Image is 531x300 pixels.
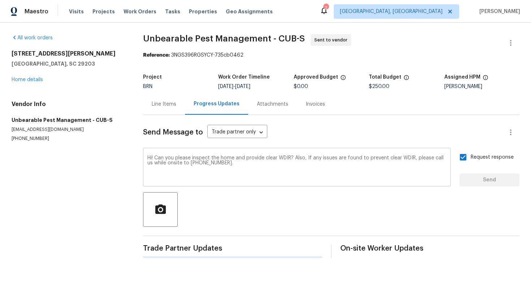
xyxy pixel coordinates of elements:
span: Properties [189,8,217,15]
h5: Assigned HPM [444,75,480,80]
span: Trade Partner Updates [143,245,322,252]
b: Reference: [143,53,170,58]
span: Projects [92,8,115,15]
div: 2 [323,4,328,12]
span: The total cost of line items that have been proposed by Opendoor. This sum includes line items th... [403,75,409,84]
span: [PERSON_NAME] [476,8,520,15]
span: Visits [69,8,84,15]
p: [EMAIL_ADDRESS][DOMAIN_NAME] [12,127,126,133]
h5: Unbearable Pest Management - CUB-S [12,116,126,124]
span: The hpm assigned to this work order. [483,75,488,84]
h5: Work Order Timeline [218,75,270,80]
h5: Project [143,75,162,80]
span: Geo Assignments [226,8,273,15]
span: On-site Worker Updates [340,245,519,252]
span: [GEOGRAPHIC_DATA], [GEOGRAPHIC_DATA] [340,8,442,15]
span: [DATE] [218,84,233,89]
span: Tasks [165,9,180,14]
h5: [GEOGRAPHIC_DATA], SC 29203 [12,60,126,67]
span: - [218,84,250,89]
span: [DATE] [235,84,250,89]
span: $250.00 [369,84,389,89]
div: [PERSON_NAME] [444,84,519,89]
span: The total cost of line items that have been approved by both Opendoor and the Trade Partner. This... [340,75,346,84]
span: Request response [471,154,514,161]
span: BRN [143,84,152,89]
div: Invoices [306,101,325,108]
h5: Approved Budget [294,75,338,80]
textarea: Hi! Can you please inspect the home and provide clear WDIR? Also, If any issues are found to prev... [147,155,446,181]
a: All work orders [12,35,53,40]
span: Maestro [25,8,48,15]
h2: [STREET_ADDRESS][PERSON_NAME] [12,50,126,57]
p: [PHONE_NUMBER] [12,136,126,142]
div: Progress Updates [194,100,239,107]
a: Home details [12,77,43,82]
span: $0.00 [294,84,308,89]
div: Trade partner only [207,127,267,138]
span: Unbearable Pest Management - CUB-S [143,34,305,43]
h5: Total Budget [369,75,401,80]
div: Line Items [152,101,176,108]
div: Attachments [257,101,288,108]
div: 3NGS396RGSYCY-735cb0462 [143,52,519,59]
h4: Vendor Info [12,101,126,108]
span: Sent to vendor [314,36,350,44]
span: Send Message to [143,129,203,136]
span: Work Orders [124,8,156,15]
